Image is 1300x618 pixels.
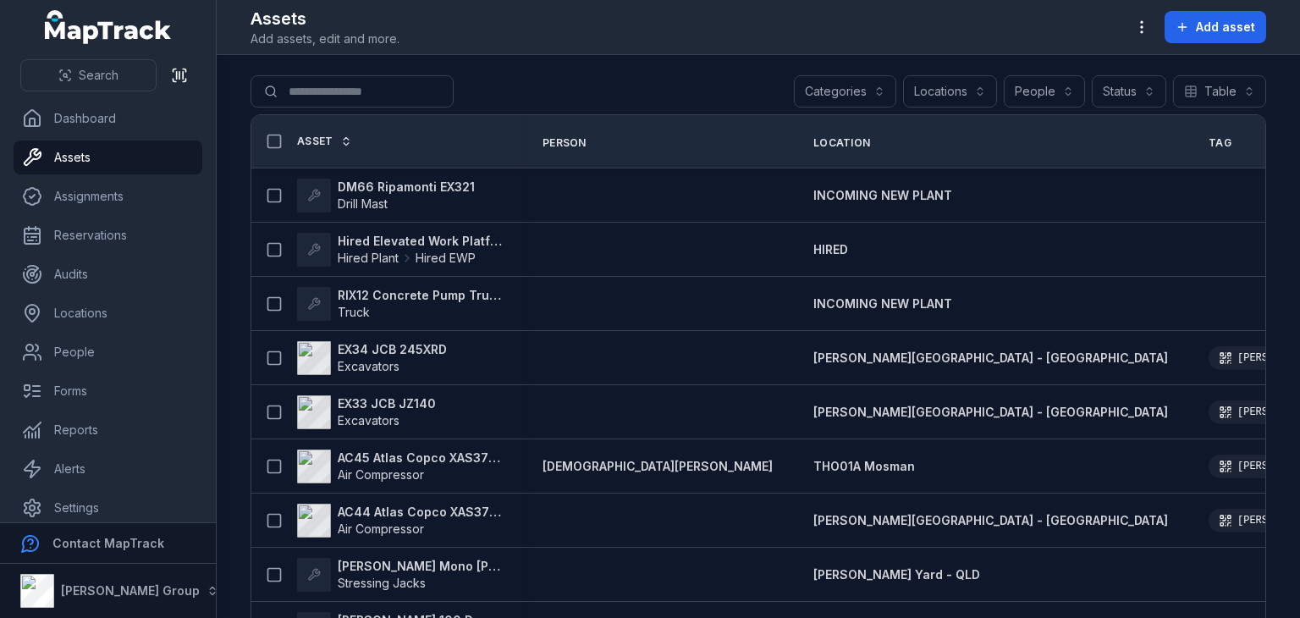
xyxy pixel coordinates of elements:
a: [PERSON_NAME] Mono [PERSON_NAME] 25TNStressing Jacks [297,558,502,592]
span: HIRED [813,242,848,257]
a: [PERSON_NAME][GEOGRAPHIC_DATA] - [GEOGRAPHIC_DATA] [813,350,1168,367]
span: Truck [338,305,370,319]
strong: Hired Elevated Work Platform [338,233,502,250]
span: Excavators [338,359,399,373]
span: Add assets, edit and more. [251,30,399,47]
button: Categories [794,75,896,108]
a: THO01A Mosman [813,458,915,475]
span: [PERSON_NAME][GEOGRAPHIC_DATA] - [GEOGRAPHIC_DATA] [813,405,1168,419]
a: Audits [14,257,202,291]
a: Forms [14,374,202,408]
button: Add asset [1165,11,1266,43]
span: Person [543,136,587,150]
span: Location [813,136,870,150]
strong: [PERSON_NAME] Mono [PERSON_NAME] 25TN [338,558,502,575]
a: HIRED [813,241,848,258]
strong: RIX12 Concrete Pump Truck [338,287,502,304]
strong: Contact MapTrack [52,536,164,550]
strong: EX34 JCB 245XRD [338,341,447,358]
a: MapTrack [45,10,172,44]
h2: Assets [251,7,399,30]
strong: AC44 Atlas Copco XAS375TA [338,504,502,521]
span: Tag [1209,136,1231,150]
a: People [14,335,202,369]
a: EX33 JCB JZ140Excavators [297,395,436,429]
span: INCOMING NEW PLANT [813,296,952,311]
a: DM66 Ripamonti EX321Drill Mast [297,179,475,212]
button: Table [1173,75,1266,108]
span: Air Compressor [338,467,424,482]
button: Status [1092,75,1166,108]
span: Search [79,67,118,84]
a: INCOMING NEW PLANT [813,187,952,204]
strong: DM66 Ripamonti EX321 [338,179,475,196]
a: RIX12 Concrete Pump TruckTruck [297,287,502,321]
span: Asset [297,135,333,148]
a: Assets [14,141,202,174]
a: INCOMING NEW PLANT [813,295,952,312]
button: Locations [903,75,997,108]
span: INCOMING NEW PLANT [813,188,952,202]
span: Air Compressor [338,521,424,536]
span: [PERSON_NAME][GEOGRAPHIC_DATA] - [GEOGRAPHIC_DATA] [813,350,1168,365]
span: [PERSON_NAME][GEOGRAPHIC_DATA] - [GEOGRAPHIC_DATA] [813,513,1168,527]
a: [PERSON_NAME] Yard - QLD [813,566,980,583]
button: People [1004,75,1085,108]
strong: AC45 Atlas Copco XAS375TA [338,450,502,466]
span: [PERSON_NAME] Yard - QLD [813,567,980,582]
a: Asset [297,135,352,148]
span: Stressing Jacks [338,576,426,590]
a: Reports [14,413,202,447]
strong: EX33 JCB JZ140 [338,395,436,412]
span: Hired EWP [416,250,476,267]
a: Dashboard [14,102,202,135]
a: Settings [14,491,202,525]
span: Excavators [338,413,399,428]
a: AC45 Atlas Copco XAS375TAAir Compressor [297,450,502,483]
a: EX34 JCB 245XRDExcavators [297,341,447,375]
button: Search [20,59,157,91]
a: [PERSON_NAME][GEOGRAPHIC_DATA] - [GEOGRAPHIC_DATA] [813,404,1168,421]
a: Reservations [14,218,202,252]
span: THO01A Mosman [813,459,915,473]
a: AC44 Atlas Copco XAS375TAAir Compressor [297,504,502,538]
a: [PERSON_NAME][GEOGRAPHIC_DATA] - [GEOGRAPHIC_DATA] [813,512,1168,529]
a: Assignments [14,179,202,213]
span: Drill Mast [338,196,388,211]
span: Add asset [1196,19,1255,36]
strong: [PERSON_NAME] Group [61,583,200,598]
a: [DEMOGRAPHIC_DATA][PERSON_NAME] [543,458,773,475]
a: Hired Elevated Work PlatformHired PlantHired EWP [297,233,502,267]
a: Locations [14,296,202,330]
span: Hired Plant [338,250,399,267]
a: Alerts [14,452,202,486]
